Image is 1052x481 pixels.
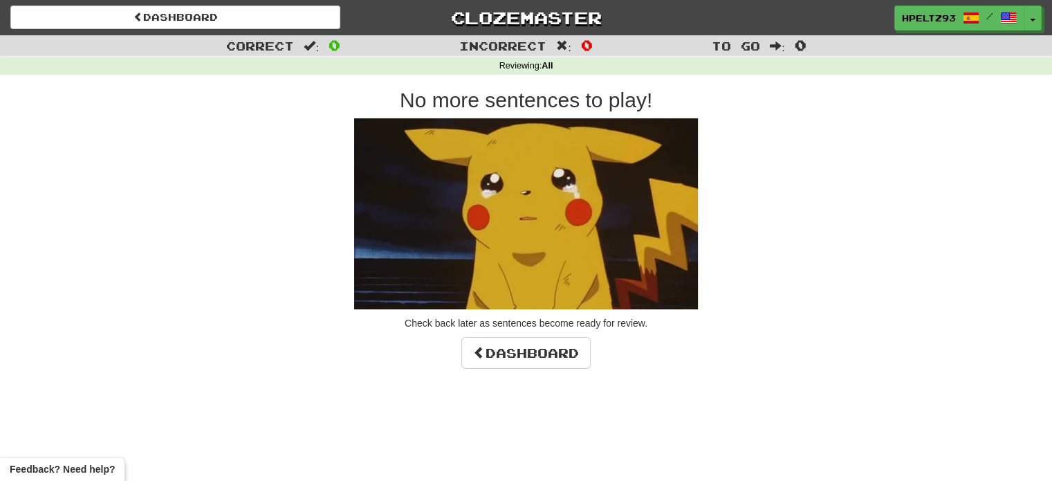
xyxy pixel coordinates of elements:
span: 0 [795,37,806,53]
h2: No more sentences to play! [132,89,921,111]
strong: All [542,61,553,71]
span: Correct [226,39,294,53]
p: Check back later as sentences become ready for review. [132,316,921,330]
span: Open feedback widget [10,462,115,476]
span: : [556,40,571,52]
span: To go [712,39,760,53]
span: Incorrect [459,39,546,53]
img: sad-pikachu.gif [354,118,698,309]
span: : [770,40,785,52]
span: / [986,11,993,21]
span: 0 [581,37,593,53]
a: Dashboard [10,6,340,29]
a: Dashboard [461,337,591,369]
span: HPeltz93 [902,12,956,24]
span: 0 [329,37,340,53]
a: HPeltz93 / [894,6,1024,30]
a: Clozemaster [361,6,691,30]
span: : [304,40,319,52]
